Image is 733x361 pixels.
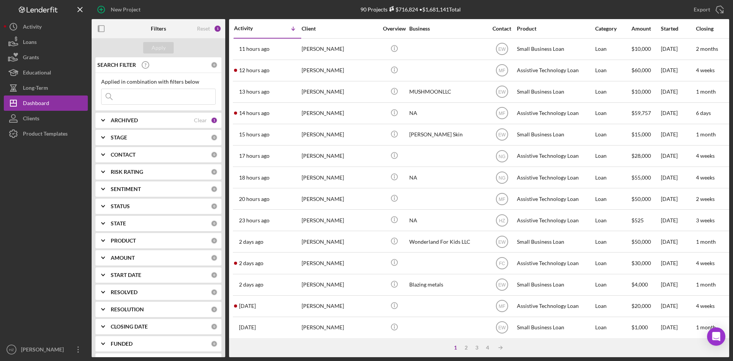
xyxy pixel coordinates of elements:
time: 3 weeks [696,217,715,223]
div: Client [302,26,378,32]
div: Loan [595,275,631,295]
div: Assistive Technology Loan [517,253,593,273]
div: Product [517,26,593,32]
div: Clear [194,117,207,123]
div: [DATE] [661,253,695,273]
div: MUSHMOONLLC [409,82,486,102]
text: EW [498,325,506,330]
div: Loan [595,60,631,81]
div: Business [409,26,486,32]
time: 1 month [696,131,716,138]
div: [PERSON_NAME] [302,125,378,145]
div: 4 [482,345,493,351]
span: $28,000 [631,152,651,159]
span: $15,000 [631,131,651,138]
text: EW [498,239,506,244]
button: Export [686,2,729,17]
div: Product Templates [23,126,68,143]
div: [PERSON_NAME] [302,275,378,295]
div: Loan [595,296,631,316]
div: Loan [595,103,631,123]
div: 0 [211,306,218,313]
time: 4 weeks [696,260,715,266]
div: 2 [461,345,471,351]
div: [DATE] [661,317,695,338]
div: $716,824 [387,6,418,13]
div: Blazing metals [409,275,486,295]
div: Loan [595,189,631,209]
b: RISK RATING [111,169,143,175]
b: ARCHIVED [111,117,138,123]
div: Applied in combination with filters below [101,79,216,85]
time: 2025-10-06 23:47 [239,303,256,309]
div: Grants [23,50,39,67]
div: Loan [595,210,631,230]
div: 0 [211,289,218,296]
div: Loans [23,34,37,52]
span: $4,000 [631,281,648,288]
span: $30,000 [631,260,651,266]
div: [DATE] [661,275,695,295]
div: Apply [152,42,166,53]
div: Assistive Technology Loan [517,296,593,316]
div: [DATE] [661,125,695,145]
div: 1 [214,25,221,32]
div: Long-Term [23,80,48,97]
div: NA [409,103,486,123]
text: NG [499,154,505,159]
button: Educational [4,65,88,80]
button: Clients [4,111,88,126]
button: Loans [4,34,88,50]
div: 0 [211,203,218,210]
div: Assistive Technology Loan [517,210,593,230]
button: New Project [92,2,148,17]
div: NA [409,167,486,188]
time: 2025-10-09 03:15 [239,67,270,73]
div: Dashboard [23,96,49,113]
div: Activity [23,19,42,36]
div: $525 [631,210,660,230]
div: Amount [631,26,660,32]
div: Loan [595,317,631,338]
div: [PERSON_NAME] [302,231,378,252]
div: [DATE] [661,231,695,252]
b: CLOSING DATE [111,324,148,330]
div: [PERSON_NAME] [302,317,378,338]
div: Reset [197,26,210,32]
text: MF [499,196,505,202]
time: 1 month [696,281,716,288]
span: $60,000 [631,67,651,73]
div: 0 [211,168,218,175]
b: Filters [151,26,166,32]
div: [DATE] [661,210,695,230]
span: $1,000 [631,324,648,330]
time: 2025-10-07 19:36 [239,260,263,266]
a: Product Templates [4,126,88,141]
b: FUNDED [111,341,132,347]
div: Assistive Technology Loan [517,167,593,188]
a: Long-Term [4,80,88,96]
text: EW [498,282,506,288]
button: Activity [4,19,88,34]
button: HZ[PERSON_NAME] [4,342,88,357]
button: Grants [4,50,88,65]
div: [PERSON_NAME] [19,342,69,359]
text: MF [499,68,505,73]
div: [DATE] [661,103,695,123]
text: EW [498,89,506,95]
div: Small Business Loan [517,317,593,338]
span: $10,000 [631,88,651,95]
div: Wonderland For Kids LLC [409,231,486,252]
div: 0 [211,323,218,330]
time: 2025-10-08 16:28 [239,217,270,223]
div: 0 [211,134,218,141]
div: Loan [595,146,631,166]
div: [PERSON_NAME] [302,146,378,166]
button: Dashboard [4,96,88,111]
div: [DATE] [661,167,695,188]
div: 0 [211,340,218,347]
div: [DATE] [661,189,695,209]
time: 2 weeks [696,196,715,202]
